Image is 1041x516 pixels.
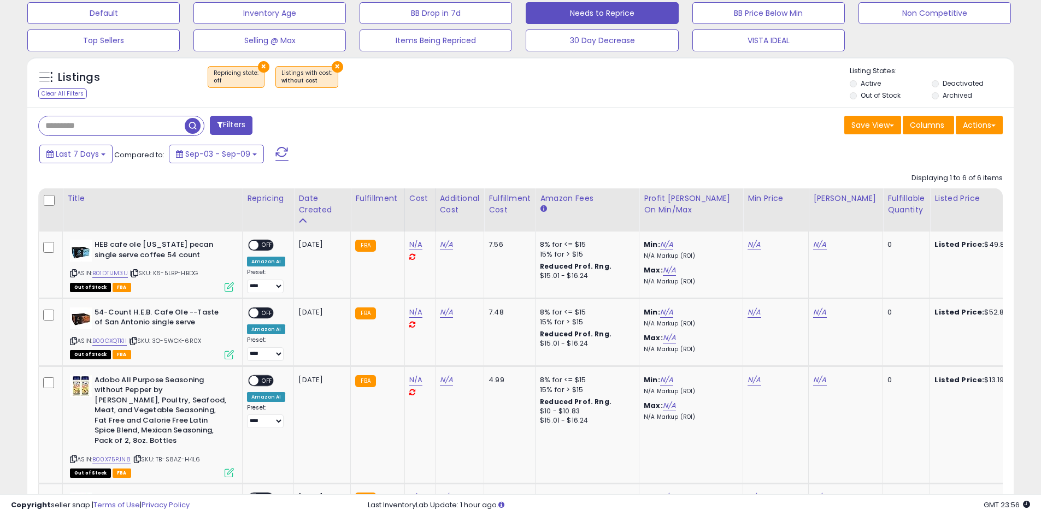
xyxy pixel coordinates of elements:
span: | SKU: TB-S8AZ-H4L6 [132,455,200,464]
div: Profit [PERSON_NAME] on Min/Max [644,193,738,216]
div: without cost [281,77,332,85]
p: N/A Markup (ROI) [644,413,734,421]
strong: Copyright [11,500,51,510]
a: N/A [663,265,676,276]
div: Amazon AI [247,324,285,334]
div: 15% for > $15 [540,250,631,259]
div: Repricing [247,193,289,204]
span: All listings that are currently out of stock and unavailable for purchase on Amazon [70,283,111,292]
a: N/A [660,375,673,385]
div: Last InventoryLab Update: 1 hour ago. [368,500,1030,511]
span: Last 7 Days [56,149,99,159]
div: ASIN: [70,240,234,290]
button: Top Sellers [27,29,180,51]
button: Filters [210,116,252,135]
a: N/A [440,375,453,385]
a: N/A [748,375,761,385]
a: B00GXQTKII [92,336,127,346]
small: FBA [355,307,375,319]
b: Adobo All Purpose Seasoning without Pepper by [PERSON_NAME], Poultry, Seafood, Meat, and Vegetabl... [95,375,227,449]
a: N/A [660,239,673,250]
div: 0 [887,240,921,250]
div: 15% for > $15 [540,317,631,327]
div: 15% for > $15 [540,385,631,395]
span: | SKU: 3O-5WCK-6R0X [128,336,201,345]
button: Sep-03 - Sep-09 [169,145,264,163]
button: Columns [903,116,954,134]
div: Min Price [748,193,804,204]
a: N/A [409,239,422,250]
label: Active [861,79,881,88]
a: N/A [440,307,453,318]
div: ASIN: [70,307,234,358]
span: 2025-09-17 23:56 GMT [984,500,1030,510]
div: 4.99 [489,375,527,385]
b: Reduced Prof. Rng. [540,262,611,271]
span: FBA [113,283,131,292]
div: Amazon AI [247,392,285,402]
a: N/A [813,239,826,250]
div: Fulfillable Quantity [887,193,925,216]
img: 31FCAzfUMWL._SL40_.jpg [70,240,92,262]
button: Default [27,2,180,24]
div: Preset: [247,269,285,293]
span: FBA [113,350,131,359]
button: BB Drop in 7d [360,2,512,24]
small: Amazon Fees. [540,204,546,214]
span: All listings that are currently out of stock and unavailable for purchase on Amazon [70,350,111,359]
a: B00X75PJN8 [92,455,131,464]
small: FBA [355,240,375,252]
img: 41UEu-487wL._SL40_.jpg [70,307,92,329]
div: $13.19 [934,375,1025,385]
a: N/A [409,307,422,318]
b: Min: [644,239,660,250]
small: FBA [355,375,375,387]
div: Additional Cost [440,193,480,216]
button: Needs to Reprice [526,2,678,24]
b: Listed Price: [934,239,984,250]
button: Save View [844,116,901,134]
span: OFF [258,241,276,250]
button: VISTA IDEAL [692,29,845,51]
label: Deactivated [943,79,984,88]
a: N/A [663,400,676,411]
div: 0 [887,375,921,385]
div: 0 [887,307,921,317]
a: Privacy Policy [142,500,190,510]
div: Listed Price [934,193,1029,204]
div: Cost [409,193,431,204]
div: $15.01 - $16.24 [540,271,631,281]
div: Preset: [247,336,285,361]
b: Listed Price: [934,375,984,385]
span: OFF [258,308,276,317]
p: Listing States: [850,66,1014,76]
label: Out of Stock [861,91,901,100]
div: Fulfillment [355,193,399,204]
div: [DATE] [298,375,342,385]
div: Amazon AI [247,257,285,266]
button: Last 7 Days [39,145,113,163]
span: Listings with cost : [281,69,332,85]
button: Items Being Repriced [360,29,512,51]
b: Reduced Prof. Rng. [540,397,611,406]
a: N/A [660,307,673,318]
div: Preset: [247,404,285,429]
button: × [258,61,269,73]
a: Terms of Use [93,500,140,510]
span: OFF [258,376,276,385]
div: $10 - $10.83 [540,407,631,416]
p: N/A Markup (ROI) [644,278,734,286]
a: N/A [748,307,761,318]
div: [PERSON_NAME] [813,193,878,204]
div: Date Created [298,193,346,216]
div: 8% for <= $15 [540,307,631,317]
a: N/A [440,239,453,250]
p: N/A Markup (ROI) [644,320,734,328]
div: Displaying 1 to 6 of 6 items [911,173,1003,183]
b: Listed Price: [934,307,984,317]
div: [DATE] [298,240,342,250]
div: off [214,77,258,85]
div: $49.89 [934,240,1025,250]
span: Sep-03 - Sep-09 [185,149,250,159]
span: Compared to: [114,150,164,160]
